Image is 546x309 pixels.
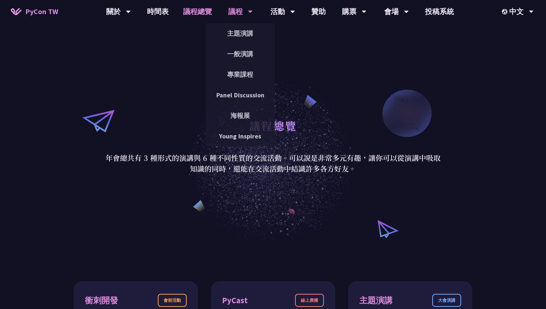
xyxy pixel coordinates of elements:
[222,294,248,307] div: PyCast
[432,294,461,307] div: 大會演講
[105,153,441,174] p: 年會總共有 3 種形式的演講與 6 種不同性質的交流活動。可以說是非常多元有趣，讓你可以從演講中吸取知識的同時，還能在交流活動中結識許多各方好友。
[295,294,324,307] div: 線上廣播
[85,294,118,307] div: 衝刺開發
[25,6,58,17] span: PyCon TW
[205,107,275,124] a: 海報展
[205,66,275,83] a: 專業課程
[158,294,187,307] div: 會前活動
[205,87,275,103] a: Panel Discussion
[359,294,393,307] div: 主題演講
[11,8,22,15] img: Home icon of PyCon TW 2025
[205,128,275,145] a: Young Inspires
[205,25,275,42] a: 主題演講
[205,45,275,62] a: 一般演講
[502,9,509,14] img: Locale Icon
[4,3,65,21] a: PyCon TW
